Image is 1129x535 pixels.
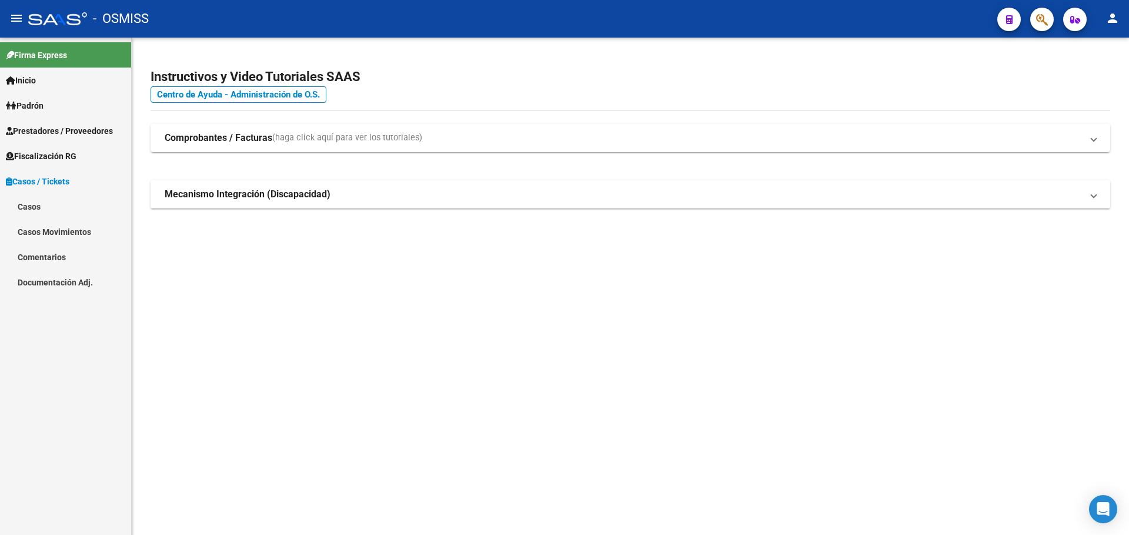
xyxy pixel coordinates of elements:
h2: Instructivos y Video Tutoriales SAAS [151,66,1110,88]
span: Firma Express [6,49,67,62]
div: Open Intercom Messenger [1089,495,1117,523]
span: (haga click aquí para ver los tutoriales) [272,132,422,144]
mat-icon: person [1105,11,1120,25]
mat-icon: menu [9,11,24,25]
mat-expansion-panel-header: Comprobantes / Facturas(haga click aquí para ver los tutoriales) [151,124,1110,152]
span: Fiscalización RG [6,150,76,163]
mat-expansion-panel-header: Mecanismo Integración (Discapacidad) [151,180,1110,208]
span: Inicio [6,74,36,87]
a: Centro de Ayuda - Administración de O.S. [151,86,326,103]
span: Casos / Tickets [6,175,69,188]
span: Padrón [6,99,44,112]
strong: Comprobantes / Facturas [165,132,272,144]
strong: Mecanismo Integración (Discapacidad) [165,188,330,201]
span: Prestadores / Proveedores [6,125,113,137]
span: - OSMISS [93,6,149,32]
